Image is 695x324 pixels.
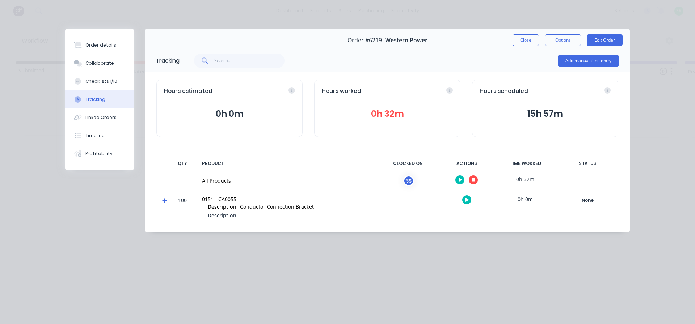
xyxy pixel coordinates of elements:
[85,78,117,85] div: Checklists 1/10
[65,127,134,145] button: Timeline
[85,150,113,157] div: Profitability
[322,87,361,95] span: Hours worked
[208,212,236,219] span: Description
[513,34,539,46] button: Close
[214,54,285,68] input: Search...
[164,87,212,95] span: Hours estimated
[381,156,435,171] div: CLOCKED ON
[498,156,552,171] div: TIME WORKED
[561,195,614,205] button: None
[65,72,134,90] button: Checklists 1/10
[164,107,295,121] button: 0h 0m
[561,196,614,205] div: None
[65,36,134,54] button: Order details
[65,145,134,163] button: Profitability
[322,107,453,121] button: 0h 32m
[545,34,581,46] button: Options
[498,171,552,187] div: 0h 32m
[480,87,528,95] span: Hours scheduled
[208,203,236,210] span: Description
[156,56,180,65] div: Tracking
[172,192,193,225] div: 100
[587,34,623,46] button: Edit Order
[65,90,134,108] button: Tracking
[85,60,114,67] div: Collaborate
[198,156,376,171] div: PRODUCT
[172,156,193,171] div: QTY
[85,114,117,121] div: Linked Orders
[202,177,372,184] div: All Products
[557,156,618,171] div: STATUS
[240,203,314,210] span: Conductor Connection Bracket
[65,54,134,72] button: Collaborate
[480,107,611,121] button: 15h 57m
[347,37,385,44] span: Order #6219 -
[403,175,414,186] div: SS
[65,108,134,127] button: Linked Orders
[558,55,619,67] button: Add manual time entry
[498,191,552,207] div: 0h 0m
[85,132,105,139] div: Timeline
[439,156,494,171] div: ACTIONS
[385,37,427,44] span: Western Power
[85,42,116,48] div: Order details
[85,96,105,103] div: Tracking
[202,195,372,203] div: 0151 - CA0055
